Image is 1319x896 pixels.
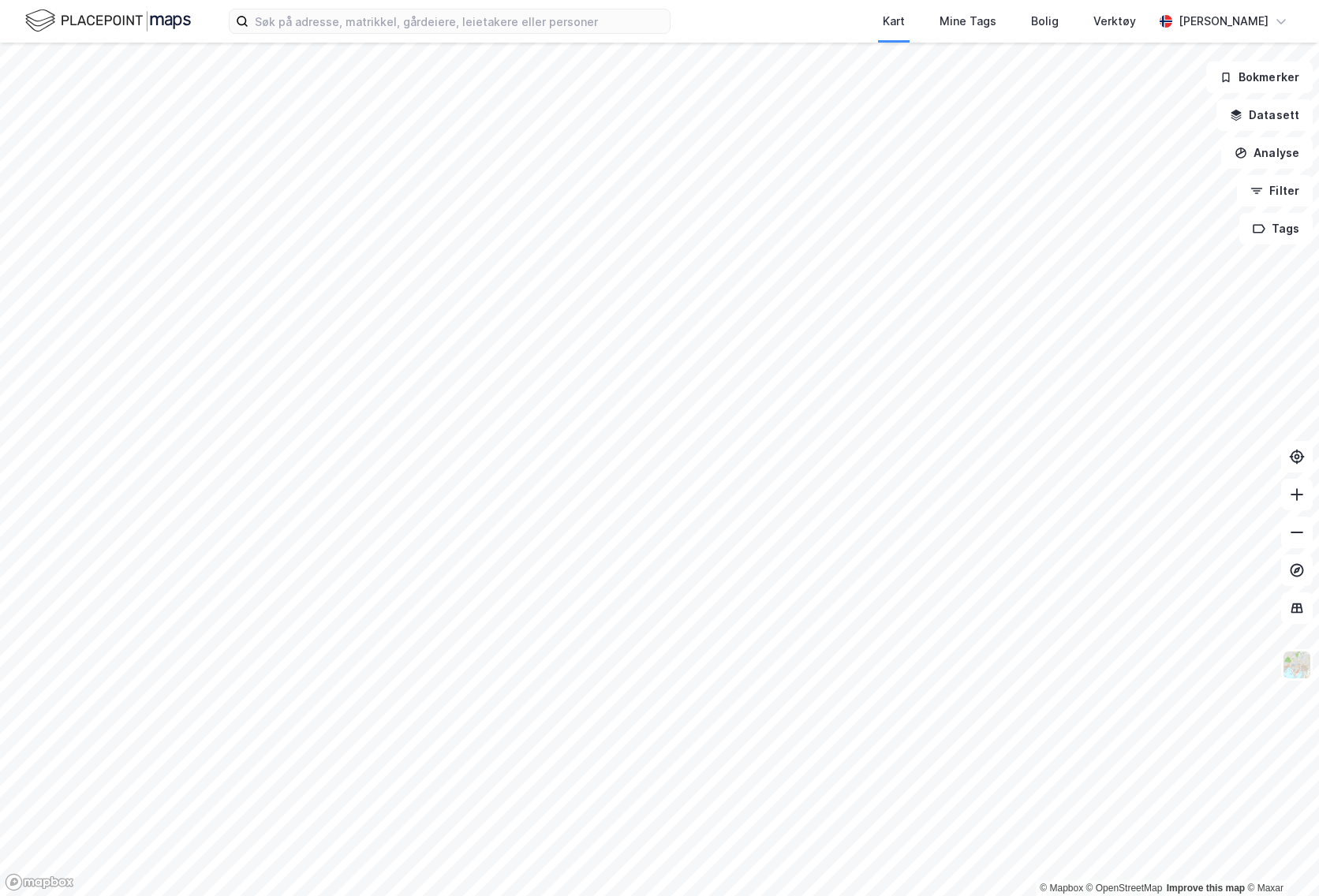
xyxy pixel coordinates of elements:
button: Datasett [1216,99,1313,131]
button: Tags [1239,213,1313,245]
iframe: Chat Widget [1240,820,1319,896]
a: Improve this map [1167,883,1245,894]
a: Mapbox [1040,883,1083,894]
button: Bokmerker [1206,62,1313,93]
div: Bolig [1031,12,1059,31]
img: logo.f888ab2527a4732fd821a326f86c7f29.svg [25,7,191,35]
img: Z [1282,650,1312,680]
div: Kart [883,12,905,31]
a: Mapbox homepage [5,873,74,891]
div: Verktøy [1093,12,1136,31]
button: Filter [1237,175,1313,207]
a: OpenStreetMap [1086,883,1163,894]
input: Søk på adresse, matrikkel, gårdeiere, leietakere eller personer [248,9,670,33]
button: Analyse [1221,137,1313,169]
div: Mine Tags [940,12,996,31]
div: [PERSON_NAME] [1179,12,1269,31]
